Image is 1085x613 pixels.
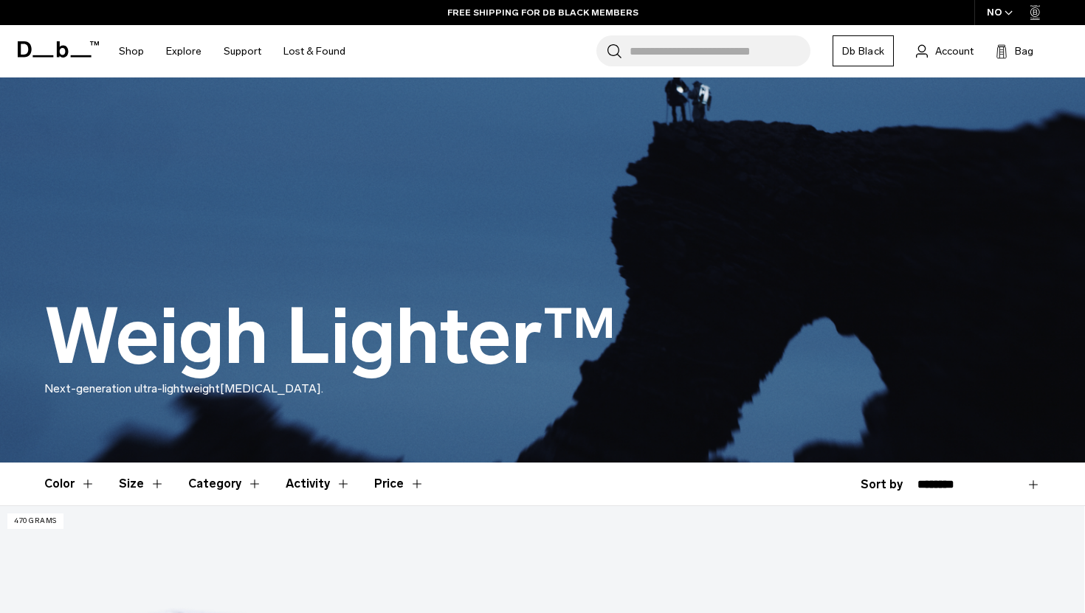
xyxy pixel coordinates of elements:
[374,463,424,505] button: Toggle Price
[286,463,351,505] button: Toggle Filter
[935,44,974,59] span: Account
[7,513,63,529] p: 470 grams
[833,35,894,66] a: Db Black
[119,463,165,505] button: Toggle Filter
[220,381,323,395] span: [MEDICAL_DATA].
[166,25,201,77] a: Explore
[44,294,616,380] h1: Weigh Lighter™
[996,42,1033,60] button: Bag
[916,42,974,60] a: Account
[108,25,356,77] nav: Main Navigation
[1015,44,1033,59] span: Bag
[447,6,638,19] a: FREE SHIPPING FOR DB BLACK MEMBERS
[44,463,95,505] button: Toggle Filter
[224,25,261,77] a: Support
[119,25,144,77] a: Shop
[188,463,262,505] button: Toggle Filter
[44,381,220,395] span: Next-generation ultra-lightweight
[283,25,345,77] a: Lost & Found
